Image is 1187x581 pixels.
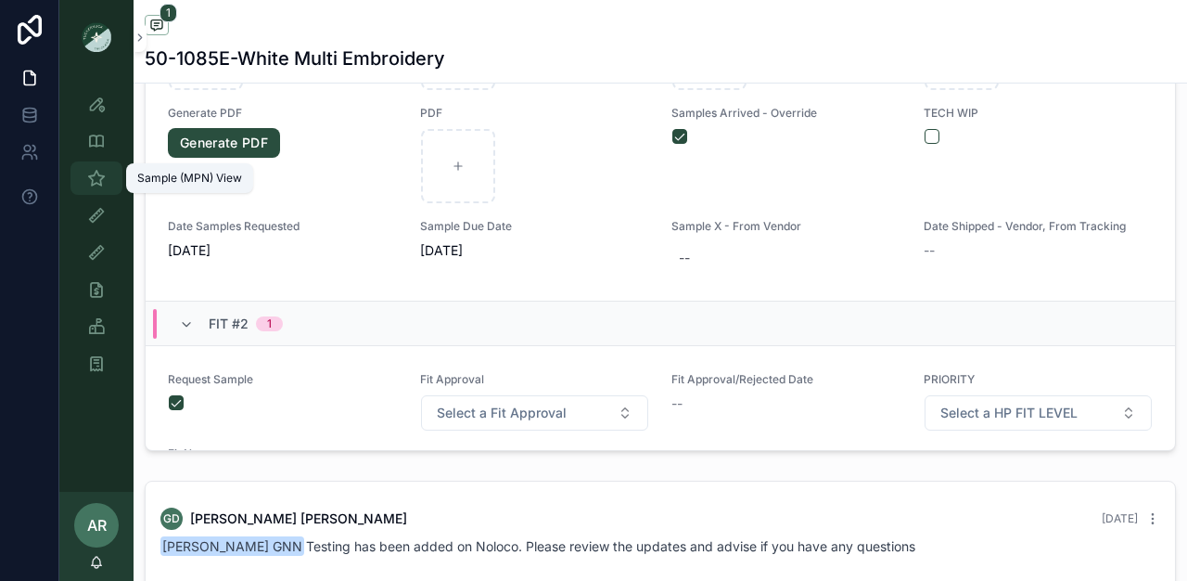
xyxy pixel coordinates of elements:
span: Fit #2 [209,315,249,333]
button: Select Button [421,395,649,431]
span: TECH WIP [924,106,1154,121]
span: PRIORITY [924,372,1154,387]
div: Sample (MPN) View [137,171,242,186]
span: Date Samples Requested [168,219,398,234]
button: 1 [145,15,169,38]
span: Sample X - From Vendor [671,219,901,234]
span: Request Sample [168,372,398,387]
span: PDF [420,106,650,121]
span: -- [924,241,935,260]
img: App logo [82,22,111,52]
span: [PERSON_NAME] [PERSON_NAME] [190,510,407,528]
span: Sample Due Date [420,219,650,234]
div: scrollable content [59,74,134,405]
span: 1 [160,4,177,22]
button: Select Button [925,395,1153,431]
span: Select a Fit Approval [437,404,567,422]
div: 1 [267,316,272,331]
span: [PERSON_NAME] GNN [160,536,304,556]
span: [DATE] [420,241,650,260]
span: Fit Notes [168,446,1153,461]
span: [DATE] [1102,511,1138,525]
span: -- [671,394,683,413]
span: [DATE] [168,241,398,260]
div: -- [679,249,690,267]
span: AR [87,514,107,536]
span: Testing has been added on Noloco. Please review the updates and advise if you have any questions [160,538,915,554]
span: Fit Approval/Rejected Date [671,372,901,387]
a: Generate PDF [168,128,280,158]
span: Select a HP FIT LEVEL [940,404,1078,422]
span: GD [163,511,180,526]
span: Samples Arrived - Override [671,106,901,121]
span: Date Shipped - Vendor, From Tracking [924,219,1154,234]
span: Generate PDF [168,106,398,121]
h1: 50-1085E-White Multi Embroidery [145,45,445,71]
span: Fit Approval [420,372,650,387]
